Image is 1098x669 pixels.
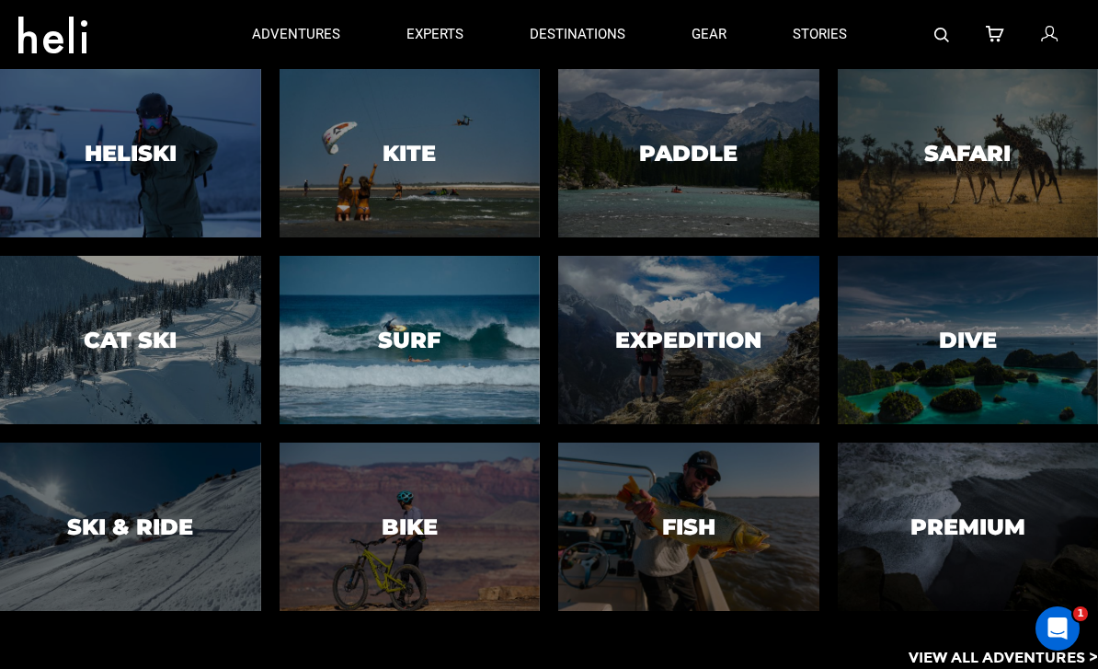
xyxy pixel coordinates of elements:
img: search-bar-icon.svg [934,28,949,42]
p: experts [406,25,463,44]
p: destinations [530,25,625,44]
h3: Heliski [85,141,177,165]
h3: Ski & Ride [67,514,193,538]
h3: Dive [939,328,997,352]
h3: Kite [383,141,436,165]
p: adventures [252,25,340,44]
h3: Expedition [615,328,761,352]
h3: Safari [924,141,1011,165]
iframe: Intercom live chat [1035,606,1080,651]
p: View All Adventures > [909,648,1098,669]
h3: Bike [382,514,438,538]
h3: Fish [662,514,715,538]
h3: Surf [378,328,440,352]
h3: Paddle [639,141,738,165]
h3: Premium [910,514,1025,538]
span: 1 [1073,606,1088,621]
h3: Cat Ski [84,328,177,352]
